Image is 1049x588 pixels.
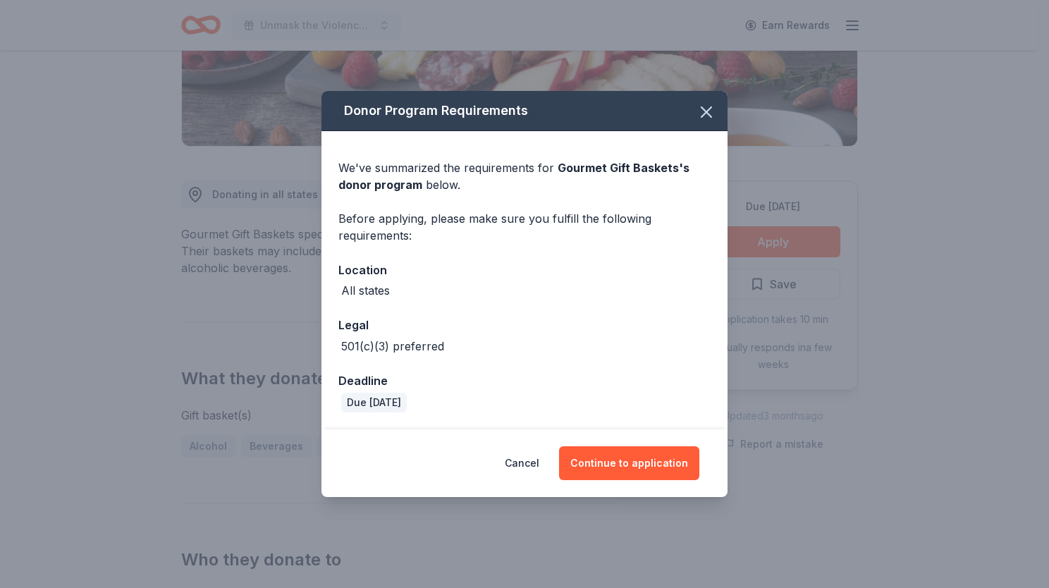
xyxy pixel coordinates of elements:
div: Location [338,261,711,279]
div: All states [341,282,390,299]
button: Continue to application [559,446,699,480]
div: Due [DATE] [341,393,407,412]
div: We've summarized the requirements for below. [338,159,711,193]
div: 501(c)(3) preferred [341,338,444,355]
div: Donor Program Requirements [321,91,728,131]
div: Legal [338,316,711,334]
button: Cancel [505,446,539,480]
div: Before applying, please make sure you fulfill the following requirements: [338,210,711,244]
div: Deadline [338,372,711,390]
